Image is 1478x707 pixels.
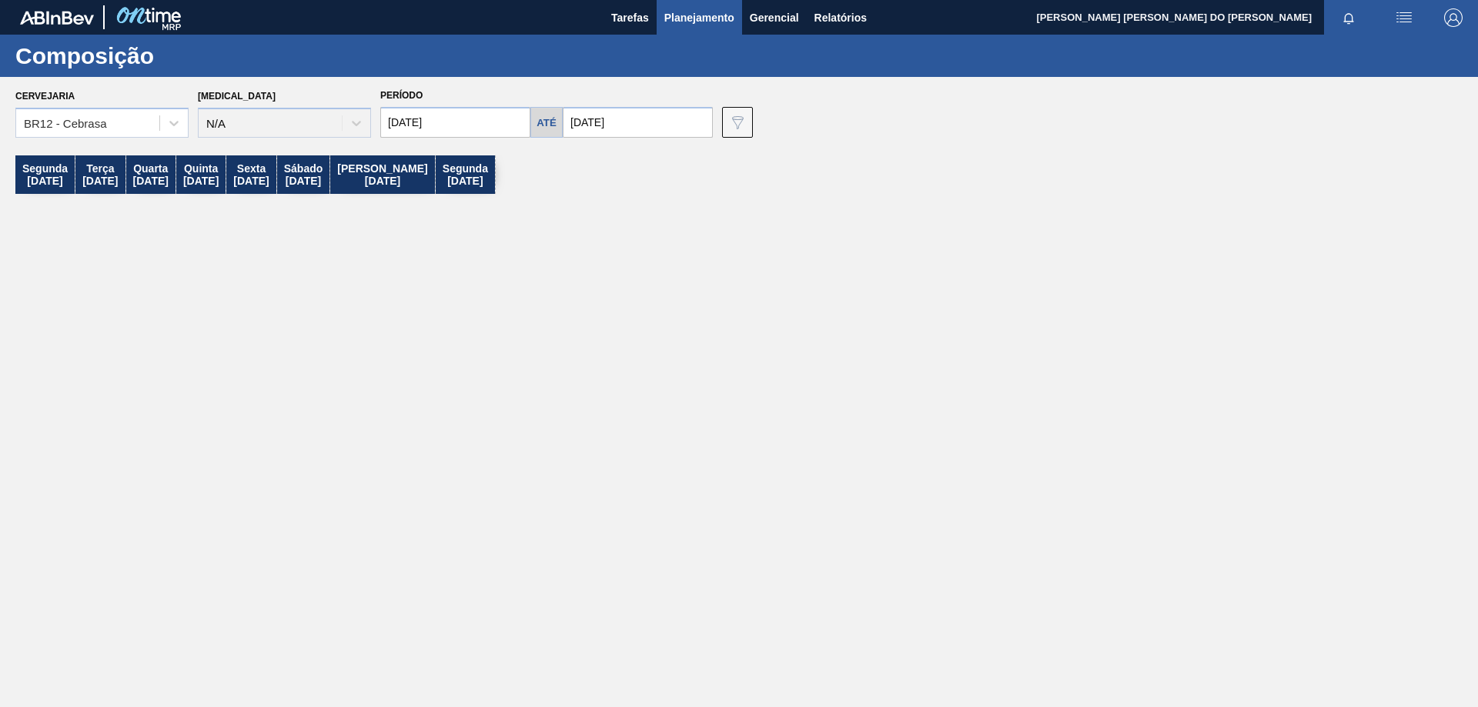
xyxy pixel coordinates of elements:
img: icon-filter-gray [728,113,747,132]
div: Quinta [DATE] [176,155,226,194]
div: Quarta [DATE] [126,155,176,194]
label: [MEDICAL_DATA] [198,91,276,102]
img: Logout [1444,8,1463,27]
h5: Até [537,117,557,128]
input: dd/mm/yyyy [380,107,530,138]
button: Notificações [1324,7,1373,28]
div: Segunda [DATE] [15,155,75,194]
div: Terça [DATE] [75,155,125,194]
span: Período [380,90,423,101]
span: Tarefas [611,8,649,27]
div: [PERSON_NAME] [DATE] [330,155,434,194]
div: Sexta [DATE] [226,155,276,194]
span: Gerencial [750,8,799,27]
span: Planejamento [664,8,734,27]
div: Sábado [DATE] [277,155,330,194]
h1: Composição [15,47,289,65]
button: icon-filter-gray [722,107,753,138]
div: BR12 - Cebrasa [24,117,107,130]
img: userActions [1395,8,1413,27]
span: Relatórios [814,8,867,27]
input: dd/mm/yyyy [563,107,713,138]
img: TNhmsLtSVTkK8tSr43FrP2fwEKptu5GPRR3wAAAABJRU5ErkJggg== [20,11,94,25]
label: Cervejaria [15,91,75,102]
div: Segunda [DATE] [436,155,495,194]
